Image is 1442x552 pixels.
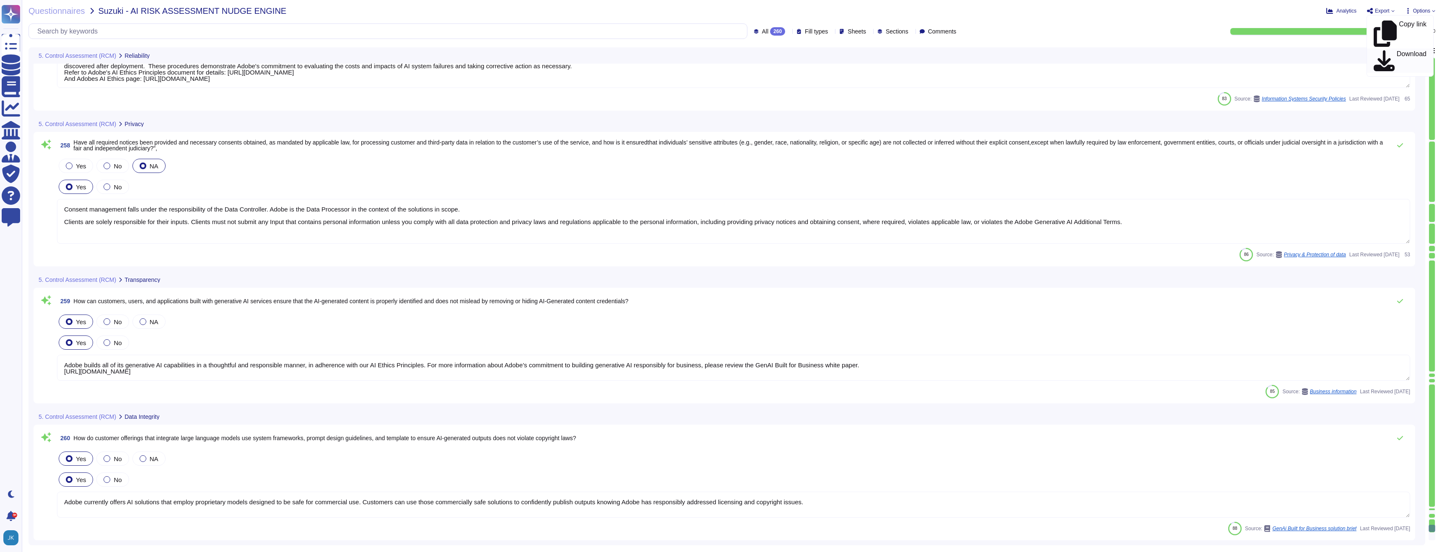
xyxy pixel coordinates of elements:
[1272,526,1356,531] span: GenAi Built for Business solution brief
[1403,252,1410,257] span: 53
[1360,389,1410,394] span: Last Reviewed [DATE]
[114,455,122,462] span: No
[57,199,1410,244] textarea: Consent management falls under the responsibility of the Data Controller. Adobe is the Data Proce...
[1310,389,1356,394] span: Business information
[3,530,18,545] img: user
[57,435,70,441] span: 260
[57,298,70,304] span: 259
[1245,525,1356,532] span: Source:
[1284,252,1346,257] span: Privacy & Protection of data
[76,476,86,483] span: Yes
[1403,96,1410,101] span: 65
[114,318,122,325] span: No
[886,28,908,34] span: Sections
[76,318,86,325] span: Yes
[150,318,158,325] span: NA
[76,183,86,191] span: Yes
[1413,8,1430,13] span: Options
[150,455,158,462] span: NA
[1326,8,1356,14] button: Analytics
[848,28,866,34] span: Sheets
[1399,21,1426,47] p: Copy link
[1282,388,1356,395] span: Source:
[1244,252,1249,257] span: 86
[39,277,116,283] span: 5. Control Assessment (RCM)
[57,355,1410,381] textarea: Adobe builds all of its generative AI capabilities in a thoughtful and responsible manner, in adh...
[124,277,160,283] span: Transparency
[1349,96,1400,101] span: Last Reviewed [DATE]
[770,27,785,36] div: 260
[73,435,576,441] span: How do customer offerings that integrate large language models use system frameworks, prompt desi...
[114,163,122,170] span: No
[76,455,86,462] span: Yes
[12,513,17,518] div: 9+
[57,492,1410,518] textarea: Adobe currently offers AI solutions that employ proprietary models designed to be safe for commer...
[76,163,86,170] span: Yes
[114,339,122,346] span: No
[762,28,769,34] span: All
[1360,526,1410,531] span: Last Reviewed [DATE]
[1336,8,1356,13] span: Analytics
[29,7,85,15] span: Questionnaires
[150,163,158,170] span: NA
[2,529,24,547] button: user
[124,121,144,127] span: Privacy
[1397,51,1426,71] p: Download
[1256,251,1346,258] span: Source:
[99,7,287,15] span: Suzuki - AI RISK ASSESSMENT NUDGE ENGINE
[73,139,1383,152] span: Have all required notices been provided and necessary consents obtained, as mandated by applicabl...
[1349,252,1400,257] span: Last Reviewed [DATE]
[57,49,1410,88] textarea: Adobe does identify and implement procedures for regularly evaluating the qualitative and quantit...
[76,339,86,346] span: Yes
[805,28,828,34] span: Fill types
[114,183,122,191] span: No
[33,24,747,39] input: Search by keywords
[73,298,628,304] span: How can customers, users, and applications built with generative AI services ensure that the AI-g...
[124,53,150,59] span: Reliability
[39,414,116,420] span: 5. Control Assessment (RCM)
[1262,96,1346,101] span: Information Systems Security Policies
[39,53,116,59] span: 5. Control Assessment (RCM)
[1367,19,1433,49] a: Copy link
[1222,96,1227,101] span: 83
[1367,49,1433,73] a: Download
[124,414,159,420] span: Data Integrity
[39,121,116,127] span: 5. Control Assessment (RCM)
[928,28,957,34] span: Comments
[1232,526,1237,531] span: 88
[1235,95,1346,102] span: Source:
[57,142,70,148] span: 258
[1375,8,1390,13] span: Export
[114,476,122,483] span: No
[1270,389,1275,394] span: 85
